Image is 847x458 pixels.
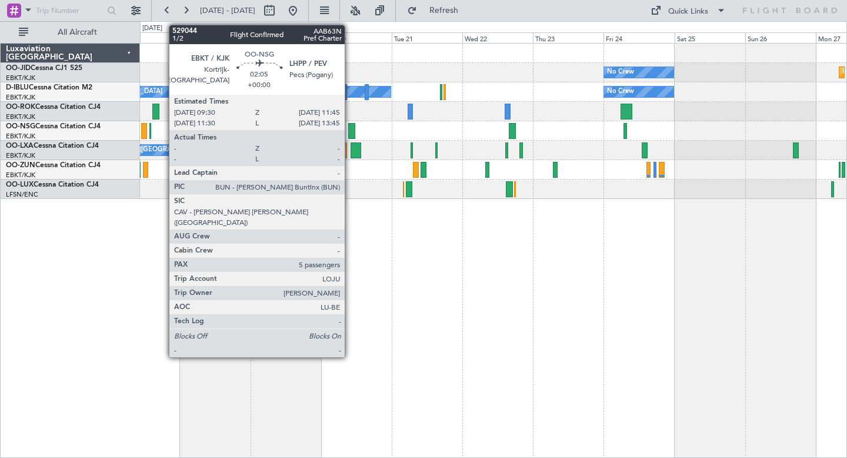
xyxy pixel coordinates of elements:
div: Tue 21 [392,32,462,43]
div: Sat 25 [675,32,745,43]
span: OO-ROK [6,104,35,111]
div: Wed 22 [462,32,533,43]
span: All Aircraft [31,28,124,36]
a: OO-NSGCessna Citation CJ4 [6,123,101,130]
a: D-IBLUCessna Citation M2 [6,84,92,91]
div: Fri 17 [109,32,179,43]
div: Sun 19 [251,32,321,43]
div: No Crew [607,64,634,81]
input: Trip Number [36,2,104,19]
a: OO-ROKCessna Citation CJ4 [6,104,101,111]
div: Mon 20 [321,32,392,43]
span: OO-ZUN [6,162,35,169]
span: Refresh [419,6,469,15]
div: No Crew [607,83,634,101]
a: LFSN/ENC [6,190,38,199]
button: Refresh [402,1,472,20]
div: Thu 23 [533,32,603,43]
a: OO-JIDCessna CJ1 525 [6,65,82,72]
span: OO-LUX [6,181,34,188]
a: EBKT/KJK [6,112,35,121]
span: [DATE] - [DATE] [200,5,255,16]
a: EBKT/KJK [6,151,35,160]
a: OO-ZUNCessna Citation CJ4 [6,162,101,169]
button: Quick Links [645,1,732,20]
a: OO-LXACessna Citation CJ4 [6,142,99,150]
a: EBKT/KJK [6,171,35,180]
div: [DATE] [142,24,162,34]
div: Sun 26 [745,32,816,43]
span: OO-LXA [6,142,34,150]
span: OO-NSG [6,123,35,130]
span: D-IBLU [6,84,29,91]
a: OO-LUXCessna Citation CJ4 [6,181,99,188]
div: Sat 18 [180,32,251,43]
a: EBKT/KJK [6,132,35,141]
span: OO-JID [6,65,31,72]
div: Quick Links [668,6,708,18]
a: EBKT/KJK [6,74,35,82]
a: EBKT/KJK [6,93,35,102]
button: All Aircraft [13,23,128,42]
div: Fri 24 [603,32,674,43]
